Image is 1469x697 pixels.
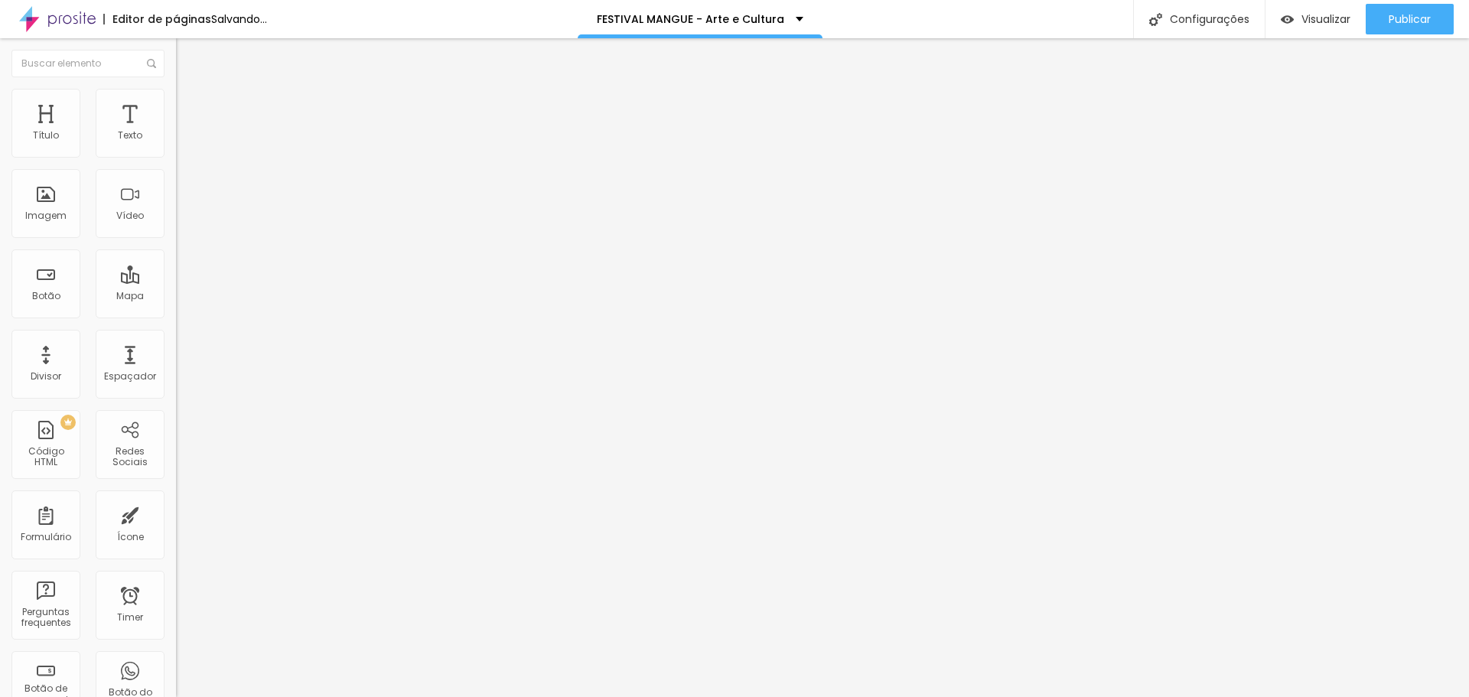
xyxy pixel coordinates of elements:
[31,371,61,382] div: Divisor
[116,291,144,301] div: Mapa
[1265,4,1366,34] button: Visualizar
[104,371,156,382] div: Espaçador
[32,291,60,301] div: Botão
[15,446,76,468] div: Código HTML
[117,532,144,542] div: Ícone
[15,607,76,629] div: Perguntas frequentes
[21,532,71,542] div: Formulário
[103,14,211,24] div: Editor de páginas
[597,14,784,24] p: FESTIVAL MANGUE - Arte e Cultura
[147,59,156,68] img: Icone
[1149,13,1162,26] img: Icone
[176,38,1469,697] iframe: Editor
[1366,4,1454,34] button: Publicar
[211,14,267,24] div: Salvando...
[116,210,144,221] div: Vídeo
[25,210,67,221] div: Imagem
[99,446,160,468] div: Redes Sociais
[118,130,142,141] div: Texto
[33,130,59,141] div: Título
[11,50,164,77] input: Buscar elemento
[1301,13,1350,25] span: Visualizar
[117,612,143,623] div: Timer
[1389,13,1431,25] span: Publicar
[1281,13,1294,26] img: view-1.svg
